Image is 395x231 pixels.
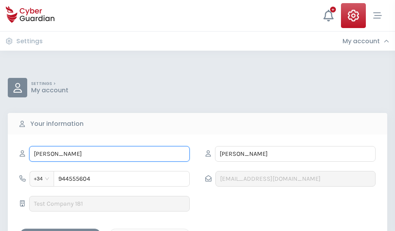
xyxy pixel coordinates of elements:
[54,171,190,187] input: 612345678
[34,173,50,185] span: +34
[31,86,68,94] p: My account
[16,37,43,45] h3: Settings
[30,119,84,129] b: Your information
[330,7,336,12] div: +
[31,81,68,86] p: SETTINGS >
[343,37,380,45] h3: My account
[343,37,389,45] div: My account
